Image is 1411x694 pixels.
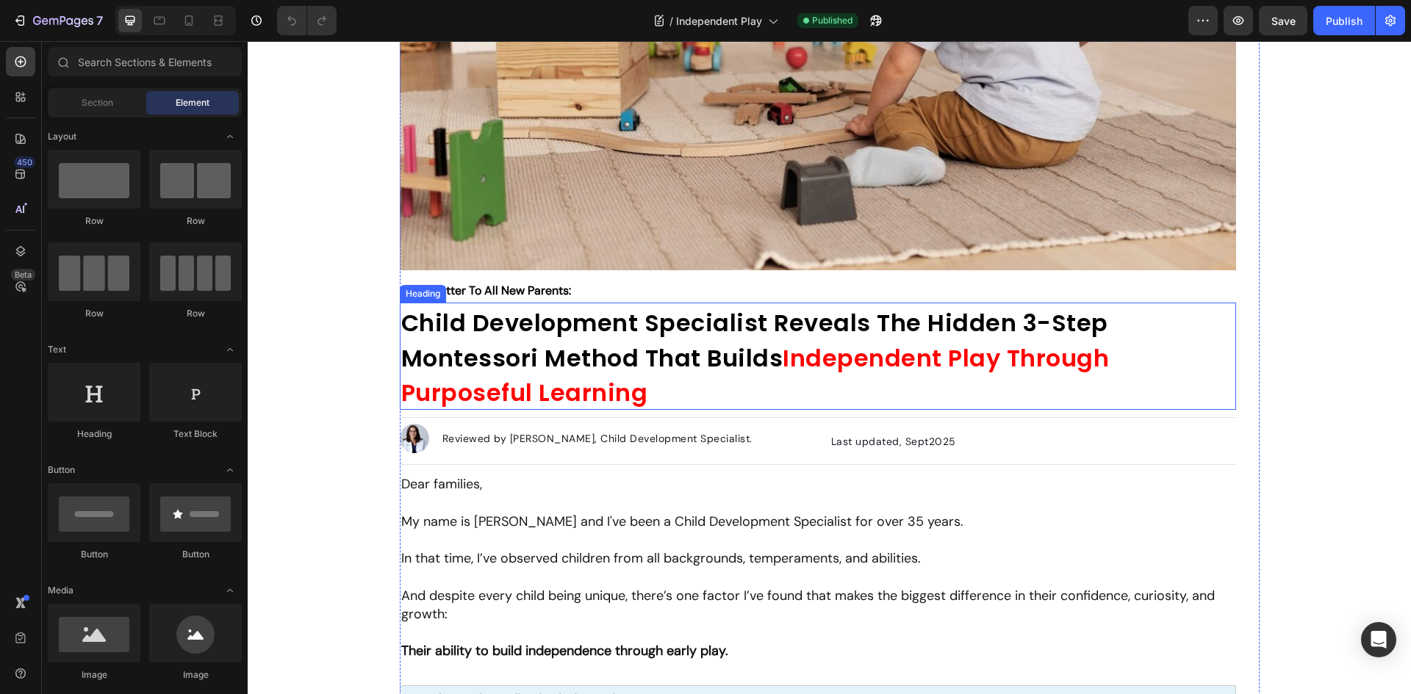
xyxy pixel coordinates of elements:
p: And despite every child being unique, there’s one factor I’ve found that makes the biggest differ... [154,546,987,582]
div: Row [48,214,140,228]
span: Toggle open [218,579,242,602]
div: Row [149,307,242,320]
div: Image [149,668,242,682]
button: 7 [6,6,109,35]
span: Toggle open [218,125,242,148]
div: Rich Text Editor. Editing area: main [152,433,988,621]
div: 450 [14,156,35,168]
div: Row [149,214,242,228]
iframe: Design area [248,41,1411,694]
div: Button [48,548,140,561]
p: Dear families, My name is [PERSON_NAME] and I've been a Child Development Specialist for over 35 ... [154,434,987,490]
div: Text Block [149,427,242,441]
div: Publish [1326,13,1362,29]
button: Save [1259,6,1307,35]
span: Text [48,343,66,356]
div: Heading [48,427,140,441]
span: Published [812,14,852,27]
span: / [669,13,673,29]
div: Beta [11,269,35,281]
div: Undo/Redo [277,6,337,35]
div: Button [149,548,242,561]
input: Search Sections & Elements [48,47,242,76]
div: Image [48,668,140,682]
strong: Their ability to build independence through early play. [154,601,481,618]
span: Save [1271,15,1296,27]
span: Section [82,96,113,109]
span: Toggle open [218,338,242,361]
div: Open Intercom Messenger [1361,622,1396,657]
strong: please don’t dismiss independence [183,649,397,667]
span: Independent Play [676,13,762,29]
button: Publish [1313,6,1375,35]
span: 2025 [681,394,708,407]
span: Layout [48,130,76,143]
span: Element [176,96,209,109]
span: Toggle open [218,458,242,482]
p: 7 [96,12,103,29]
span: Last updated, Sept [584,394,681,407]
span: Media [48,584,73,597]
div: Row [48,307,140,320]
p: In that time, I’ve observed children from all backgrounds, temperaments, and abilities. [154,508,987,527]
span: Button [48,463,75,477]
